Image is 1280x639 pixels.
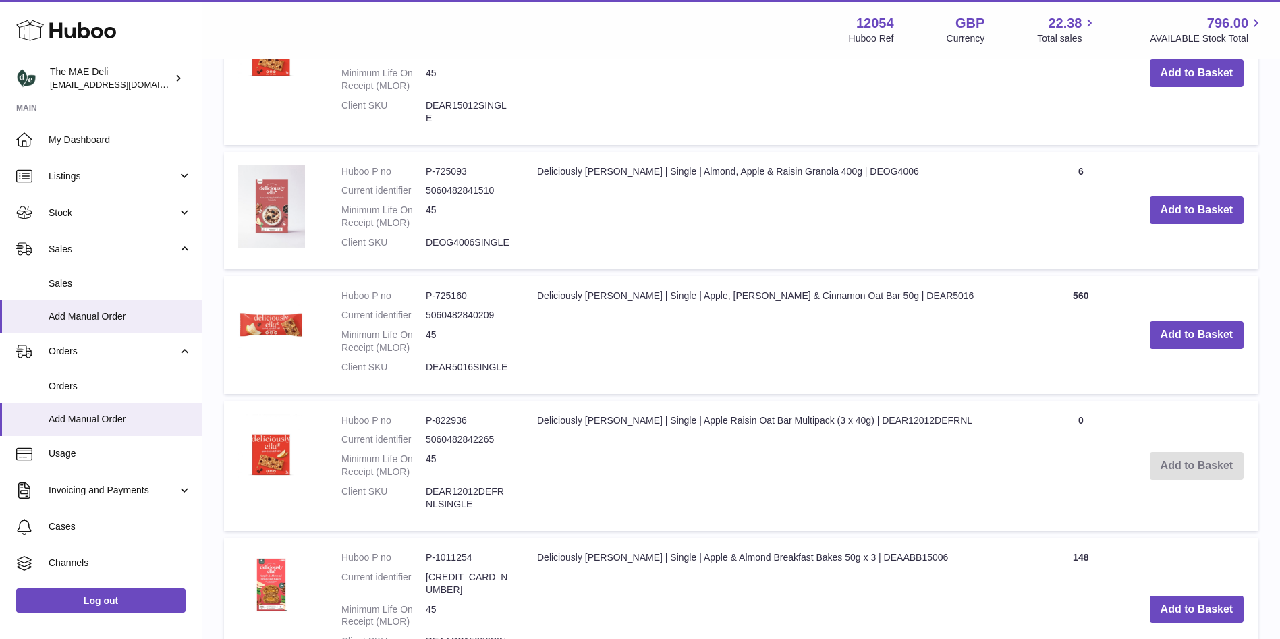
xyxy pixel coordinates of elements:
[1150,32,1264,45] span: AVAILABLE Stock Total
[50,79,198,90] span: [EMAIL_ADDRESS][DOMAIN_NAME]
[955,14,984,32] strong: GBP
[49,484,177,497] span: Invoicing and Payments
[524,1,1027,144] td: Deliciously [PERSON_NAME] | Single | Apple, [PERSON_NAME] & Cinnamon Oat Bar Multipack | DEAR15012
[426,433,510,446] dd: 5060482842265
[1207,14,1248,32] span: 796.00
[341,433,426,446] dt: Current identifier
[49,243,177,256] span: Sales
[50,65,171,91] div: The MAE Deli
[341,309,426,322] dt: Current identifier
[1027,1,1135,144] td: 66
[426,571,510,596] dd: [CREDIT_CARD_NUMBER]
[1027,276,1135,393] td: 560
[1150,196,1244,224] button: Add to Basket
[341,571,426,596] dt: Current identifier
[1150,14,1264,45] a: 796.00 AVAILABLE Stock Total
[49,380,192,393] span: Orders
[341,485,426,511] dt: Client SKU
[426,204,510,229] dd: 45
[947,32,985,45] div: Currency
[849,32,894,45] div: Huboo Ref
[1027,152,1135,269] td: 6
[426,236,510,249] dd: DEOG4006SINGLE
[341,329,426,354] dt: Minimum Life On Receipt (MLOR)
[1048,14,1082,32] span: 22.38
[1037,14,1097,45] a: 22.38 Total sales
[238,551,305,619] img: Deliciously Ella | Single | Apple & Almond Breakfast Bakes 50g x 3 | DEAABB15006
[341,165,426,178] dt: Huboo P no
[341,361,426,374] dt: Client SKU
[341,603,426,629] dt: Minimum Life On Receipt (MLOR)
[1037,32,1097,45] span: Total sales
[49,134,192,146] span: My Dashboard
[426,165,510,178] dd: P-725093
[49,520,192,533] span: Cases
[341,414,426,427] dt: Huboo P no
[524,401,1027,531] td: Deliciously [PERSON_NAME] | Single | Apple Raisin Oat Bar Multipack (3 x 40g) | DEAR12012DEFRNL
[426,184,510,197] dd: 5060482841510
[1150,596,1244,623] button: Add to Basket
[341,184,426,197] dt: Current identifier
[1150,321,1244,349] button: Add to Basket
[238,289,305,357] img: Deliciously Ella | Single | Apple, Raisin & Cinnamon Oat Bar 50g | DEAR5016
[341,99,426,125] dt: Client SKU
[238,165,305,248] img: Deliciously Ella | Single | Almond, Apple & Raisin Granola 400g | DEOG4006
[49,557,192,569] span: Channels
[16,588,186,613] a: Log out
[49,310,192,323] span: Add Manual Order
[426,603,510,629] dd: 45
[426,453,510,478] dd: 45
[426,99,510,125] dd: DEAR15012SINGLE
[426,551,510,564] dd: P-1011254
[341,236,426,249] dt: Client SKU
[341,551,426,564] dt: Huboo P no
[341,453,426,478] dt: Minimum Life On Receipt (MLOR)
[856,14,894,32] strong: 12054
[238,414,305,482] img: Deliciously Ella | Single | Apple Raisin Oat Bar Multipack (3 x 40g) | DEAR12012DEFRNL
[49,277,192,290] span: Sales
[426,67,510,92] dd: 45
[524,276,1027,393] td: Deliciously [PERSON_NAME] | Single | Apple, [PERSON_NAME] & Cinnamon Oat Bar 50g | DEAR5016
[49,206,177,219] span: Stock
[524,152,1027,269] td: Deliciously [PERSON_NAME] | Single | Almond, Apple & Raisin Granola 400g | DEOG4006
[341,289,426,302] dt: Huboo P no
[426,309,510,322] dd: 5060482840209
[49,447,192,460] span: Usage
[49,345,177,358] span: Orders
[49,413,192,426] span: Add Manual Order
[16,68,36,88] img: logistics@deliciouslyella.com
[49,170,177,183] span: Listings
[426,485,510,511] dd: DEAR12012DEFRNLSINGLE
[426,414,510,427] dd: P-822936
[426,361,510,374] dd: DEAR5016SINGLE
[341,204,426,229] dt: Minimum Life On Receipt (MLOR)
[426,289,510,302] dd: P-725160
[426,329,510,354] dd: 45
[1150,59,1244,87] button: Add to Basket
[1027,401,1135,531] td: 0
[341,67,426,92] dt: Minimum Life On Receipt (MLOR)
